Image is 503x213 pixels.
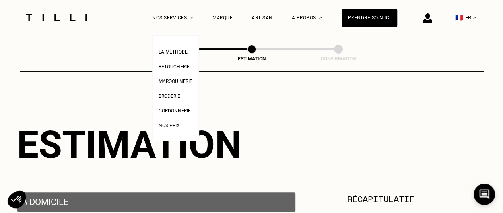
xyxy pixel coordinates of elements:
div: Besoin [125,56,204,62]
img: Menu déroulant à propos [319,17,322,19]
span: Broderie [159,93,180,99]
div: Estimation [17,122,486,167]
a: Retoucherie [159,62,190,70]
p: À domicile [22,197,291,207]
span: Cordonnerie [159,108,191,114]
a: Nos prix [159,120,180,129]
a: Maroquinerie [159,76,192,85]
span: La Méthode [159,49,188,55]
img: Logo du service de couturière Tilli [23,14,90,21]
img: menu déroulant [473,17,476,19]
a: Prendre soin ici [342,9,397,27]
img: Menu déroulant [190,17,193,19]
span: Maroquinerie [159,79,192,84]
section: Récapitulatif [347,192,486,205]
a: Cordonnerie [159,106,191,114]
a: Marque [212,15,233,21]
a: Artisan [252,15,273,21]
a: Broderie [159,91,180,99]
div: Confirmation [299,56,378,62]
span: Retoucherie [159,64,190,70]
div: Estimation [212,56,291,62]
a: La Méthode [159,47,188,55]
span: 🇫🇷 [455,14,463,21]
img: icône connexion [423,13,432,23]
span: Nos prix [159,123,180,128]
